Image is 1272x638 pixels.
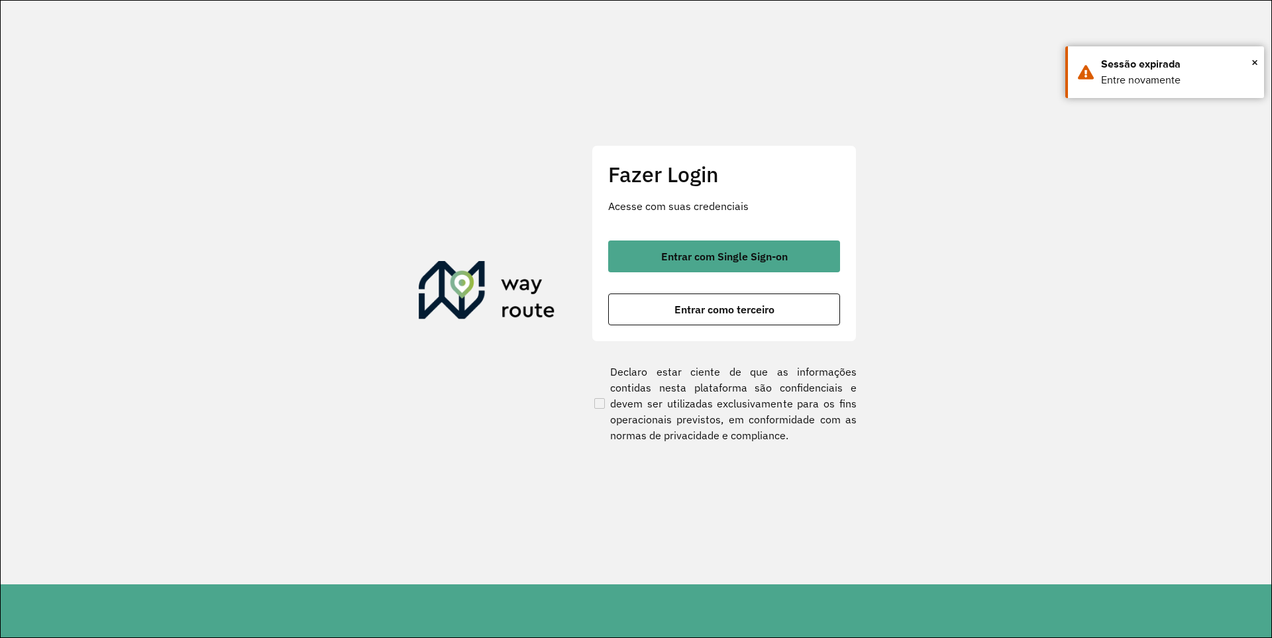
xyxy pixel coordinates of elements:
[608,293,840,325] button: button
[419,261,555,325] img: Roteirizador AmbevTech
[608,162,840,187] h2: Fazer Login
[1251,52,1258,72] span: ×
[1251,52,1258,72] button: Close
[674,304,774,315] span: Entrar como terceiro
[608,240,840,272] button: button
[1101,56,1254,72] div: Sessão expirada
[608,198,840,214] p: Acesse com suas credenciais
[592,364,857,443] label: Declaro estar ciente de que as informações contidas nesta plataforma são confidenciais e devem se...
[1101,72,1254,88] div: Entre novamente
[661,251,788,262] span: Entrar com Single Sign-on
